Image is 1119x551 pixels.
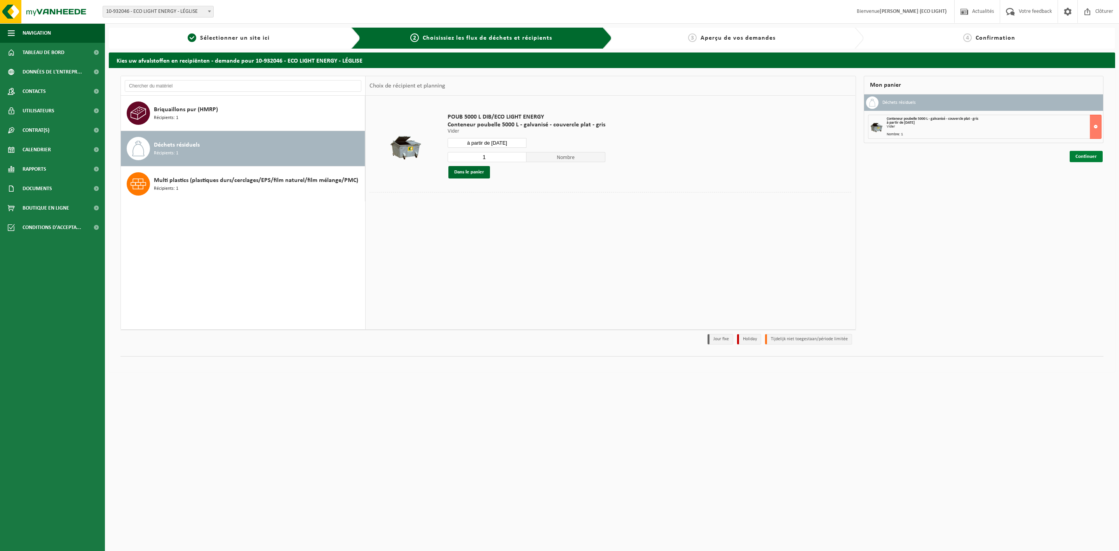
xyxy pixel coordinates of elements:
[423,35,552,41] span: Choisissiez les flux de déchets et récipients
[882,96,916,109] h3: Déchets résiduels
[23,101,54,121] span: Utilisateurs
[410,33,419,42] span: 2
[887,133,1102,136] div: Nombre: 1
[23,140,51,159] span: Calendrier
[880,9,946,14] strong: [PERSON_NAME] (ECO LIGHT)
[448,129,605,134] p: Vider
[23,82,46,101] span: Contacts
[23,198,69,218] span: Boutique en ligne
[121,166,365,201] button: Multi plastics (plastiques durs/cerclages/EPS/film naturel/film mélange/PMC) Récipients: 1
[976,35,1015,41] span: Confirmation
[103,6,214,17] span: 10-932046 - ECO LIGHT ENERGY - LÉGLISE
[23,23,51,43] span: Navigation
[23,218,81,237] span: Conditions d'accepta...
[23,62,82,82] span: Données de l'entrepr...
[887,125,1102,129] div: Vider
[737,334,761,345] li: Holiday
[448,113,605,121] span: POUB 5000 L DIB/ECO LIGHT ENERGY
[765,334,852,345] li: Tijdelijk niet toegestaan/période limitée
[200,35,270,41] span: Sélectionner un site ici
[23,43,64,62] span: Tableau de bord
[1070,151,1103,162] a: Continuer
[154,185,178,192] span: Récipients: 1
[887,117,978,121] span: Conteneur poubelle 5000 L - galvanisé - couvercle plat - gris
[154,176,358,185] span: Multi plastics (plastiques durs/cerclages/EPS/film naturel/film mélange/PMC)
[708,334,733,345] li: Jour fixe
[864,76,1104,94] div: Mon panier
[963,33,972,42] span: 4
[448,138,526,148] input: Sélectionnez date
[526,152,605,162] span: Nombre
[113,33,345,43] a: 1Sélectionner un site ici
[188,33,196,42] span: 1
[688,33,697,42] span: 3
[154,114,178,122] span: Récipients: 1
[103,6,213,17] span: 10-932046 - ECO LIGHT ENERGY - LÉGLISE
[366,76,449,96] div: Choix de récipient et planning
[154,105,218,114] span: Briquaillons pur (HMRP)
[121,96,365,131] button: Briquaillons pur (HMRP) Récipients: 1
[154,150,178,157] span: Récipients: 1
[109,52,1115,68] h2: Kies uw afvalstoffen en recipiënten - demande pour 10-932046 - ECO LIGHT ENERGY - LÉGLISE
[23,179,52,198] span: Documents
[154,140,200,150] span: Déchets résiduels
[448,121,605,129] span: Conteneur poubelle 5000 L - galvanisé - couvercle plat - gris
[701,35,776,41] span: Aperçu de vos demandes
[23,121,49,140] span: Contrat(s)
[887,121,915,125] strong: à partir de [DATE]
[125,80,361,92] input: Chercher du matériel
[121,131,365,166] button: Déchets résiduels Récipients: 1
[448,166,490,178] button: Dans le panier
[23,159,46,179] span: Rapports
